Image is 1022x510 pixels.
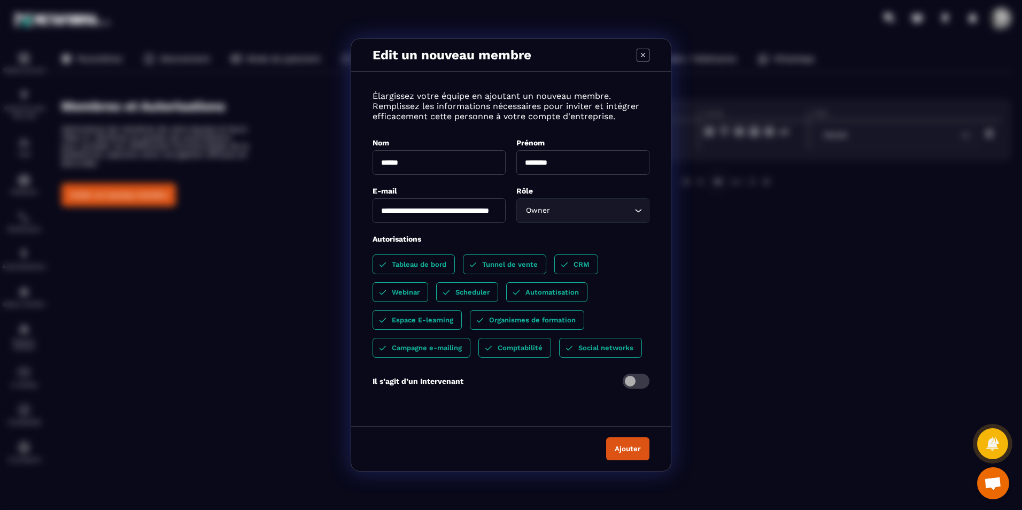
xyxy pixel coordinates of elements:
p: Organismes de formation [489,316,576,324]
button: Ajouter [606,437,649,460]
p: Webinar [392,288,420,296]
label: Rôle [516,187,533,195]
p: Tunnel de vente [482,260,538,268]
p: CRM [574,260,590,268]
div: Ouvrir le chat [977,467,1009,499]
p: Tableau de bord [392,260,446,268]
p: Social networks [578,344,633,352]
p: Campagne e-mailing [392,344,462,352]
label: E-mail [373,187,397,195]
span: Owner [523,205,552,217]
p: Il s’agit d’un Intervenant [373,377,463,385]
label: Prénom [516,138,545,147]
p: Élargissez votre équipe en ajoutant un nouveau membre. Remplissez les informations nécessaires po... [373,91,649,121]
p: Scheduler [455,288,490,296]
label: Nom [373,138,389,147]
input: Search for option [552,205,632,217]
p: Automatisation [525,288,579,296]
p: Espace E-learning [392,316,453,324]
label: Autorisations [373,235,421,243]
p: Comptabilité [498,344,543,352]
p: Edit un nouveau membre [373,48,531,63]
div: Search for option [516,198,649,223]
